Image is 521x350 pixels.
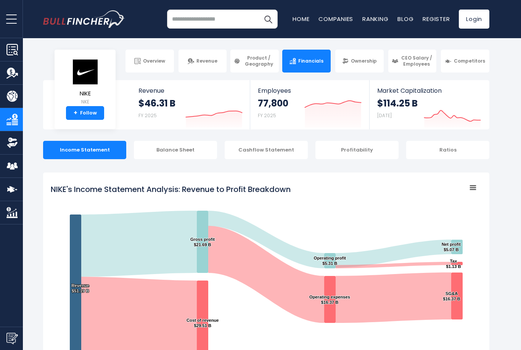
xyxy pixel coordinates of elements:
a: Overview [125,50,174,73]
span: Market Capitalization [377,87,481,94]
strong: 77,800 [258,97,288,109]
span: Overview [143,58,165,64]
text: SG&A $16.37 B [443,291,460,301]
small: FY 2025 [258,112,276,119]
small: [DATE] [377,112,392,119]
text: Cost of revenue $29.51 B [187,318,219,328]
span: Revenue [196,58,217,64]
a: Blog [397,15,413,23]
a: CEO Salary / Employees [388,50,437,73]
span: Competitors [454,58,485,64]
text: Net profit $5.07 B [442,242,461,252]
text: Tax $1.13 B [446,259,461,269]
div: Income Statement [43,141,126,159]
a: Revenue [178,50,227,73]
small: FY 2025 [138,112,157,119]
tspan: NIKE's Income Statement Analysis: Revenue to Profit Breakdown [51,184,291,195]
strong: $46.31 B [138,97,175,109]
text: Operating profit $5.31 B [314,256,346,266]
a: Ownership [335,50,384,73]
a: Revenue $46.31 B FY 2025 [131,80,250,129]
a: NIKE NKE [71,59,99,106]
a: Register [423,15,450,23]
text: Operating expenses $16.37 B [309,295,350,305]
a: Login [459,10,489,29]
img: bullfincher logo [43,10,125,28]
span: Product / Geography [243,55,275,67]
a: Ranking [362,15,388,23]
div: Profitability [315,141,399,159]
a: Product / Geography [230,50,279,73]
small: NKE [72,98,98,105]
a: Market Capitalization $114.25 B [DATE] [370,80,489,129]
text: Revenue $51.19 B [71,283,89,293]
span: Employees [258,87,361,94]
span: CEO Salary / Employees [400,55,433,67]
a: Employees 77,800 FY 2025 [250,80,369,129]
strong: $114.25 B [377,97,418,109]
span: Financials [298,58,323,64]
div: Cashflow Statement [225,141,308,159]
span: NIKE [72,90,98,97]
div: Ratios [406,141,489,159]
button: Search [259,10,278,29]
a: Financials [282,50,331,73]
div: Balance Sheet [134,141,217,159]
a: Home [293,15,309,23]
a: Companies [318,15,353,23]
strong: + [74,110,77,116]
text: Gross profit $21.69 B [190,237,215,247]
a: +Follow [66,106,104,120]
a: Go to homepage [43,10,125,28]
span: Ownership [351,58,377,64]
img: Ownership [6,137,18,148]
span: Revenue [138,87,243,94]
a: Competitors [441,50,489,73]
